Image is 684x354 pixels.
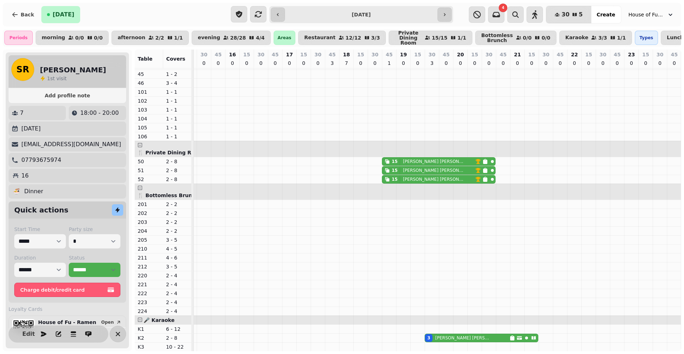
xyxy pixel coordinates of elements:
[138,254,160,261] p: 211
[166,254,189,261] p: 4 - 6
[40,65,106,75] h2: [PERSON_NAME]
[472,60,477,67] p: 0
[585,51,592,58] p: 15
[47,76,50,81] span: 1
[138,210,160,217] p: 202
[21,171,28,180] p: 16
[138,167,160,174] p: 51
[565,35,589,41] p: Karaoke
[16,65,29,74] span: SR
[166,167,189,174] p: 2 - 8
[138,272,160,279] p: 220
[628,11,664,18] span: House of Fu Manchester
[457,35,466,40] p: 1 / 1
[166,79,189,87] p: 3 - 4
[481,33,513,43] p: Bottomless Brunch
[392,176,398,182] div: 15
[671,51,678,58] p: 45
[24,187,43,196] p: Dinner
[75,35,84,40] p: 0 / 0
[138,71,160,78] p: 45
[586,60,591,67] p: 0
[138,343,160,350] p: K3
[256,35,265,40] p: 4 / 4
[571,60,577,67] p: 0
[230,35,246,40] p: 28 / 28
[138,124,160,131] p: 105
[286,60,292,67] p: 0
[415,60,420,67] p: 0
[667,35,684,41] p: Lunch
[329,51,336,58] p: 45
[244,60,249,67] p: 0
[643,60,648,67] p: 0
[392,168,398,173] div: 15
[571,51,578,58] p: 22
[457,51,464,58] p: 20
[298,31,386,45] button: Restaurant12/123/3
[300,51,307,58] p: 15
[258,60,264,67] p: 0
[138,115,160,122] p: 104
[600,51,606,58] p: 30
[138,150,203,155] span: 🍴 Private Dining Room
[343,60,349,67] p: 7
[400,60,406,67] p: 0
[427,335,430,341] div: 3
[243,51,250,58] p: 15
[138,334,160,342] p: K2
[514,60,520,67] p: 0
[614,60,620,67] p: 0
[597,12,615,17] span: Create
[41,6,80,23] button: [DATE]
[4,31,33,45] div: Periods
[166,219,189,226] p: 2 - 2
[529,60,534,67] p: 0
[346,35,361,40] p: 12 / 12
[274,31,295,45] div: Areas
[138,201,160,208] p: 201
[14,283,120,297] button: Charge debit/credit card
[457,60,463,67] p: 0
[403,159,465,164] p: [PERSON_NAME] [PERSON_NAME]
[543,60,549,67] p: 0
[628,51,635,58] p: 23
[657,60,663,67] p: 0
[392,159,398,164] div: 15
[166,325,189,333] p: 6 - 12
[166,308,189,315] p: 2 - 4
[6,6,40,23] button: Back
[386,51,393,58] p: 45
[118,35,145,41] p: afternoon
[500,60,506,67] p: 0
[47,75,67,82] p: visit
[21,12,34,17] span: Back
[443,51,450,58] p: 45
[395,30,421,45] p: Private Dining Room
[215,51,222,58] p: 45
[166,124,189,131] p: 1 - 1
[400,51,407,58] p: 19
[657,51,663,58] p: 30
[600,60,606,67] p: 0
[304,35,336,41] p: Restaurant
[166,263,189,270] p: 3 - 5
[69,226,120,233] label: Party size
[528,51,535,58] p: 15
[53,12,74,17] span: [DATE]
[14,205,68,215] h2: Quick actions
[80,109,119,117] p: 18:00 - 20:00
[138,79,160,87] p: 46
[166,245,189,252] p: 4 - 5
[201,51,207,58] p: 30
[138,97,160,104] p: 102
[443,60,449,67] p: 0
[598,35,607,40] p: 3 / 3
[192,31,271,45] button: evening28/284/4
[372,60,378,67] p: 0
[138,236,160,243] p: 205
[403,176,465,182] p: [PERSON_NAME] [PERSON_NAME]
[286,51,293,58] p: 17
[166,290,189,297] p: 2 - 4
[229,60,235,67] p: 0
